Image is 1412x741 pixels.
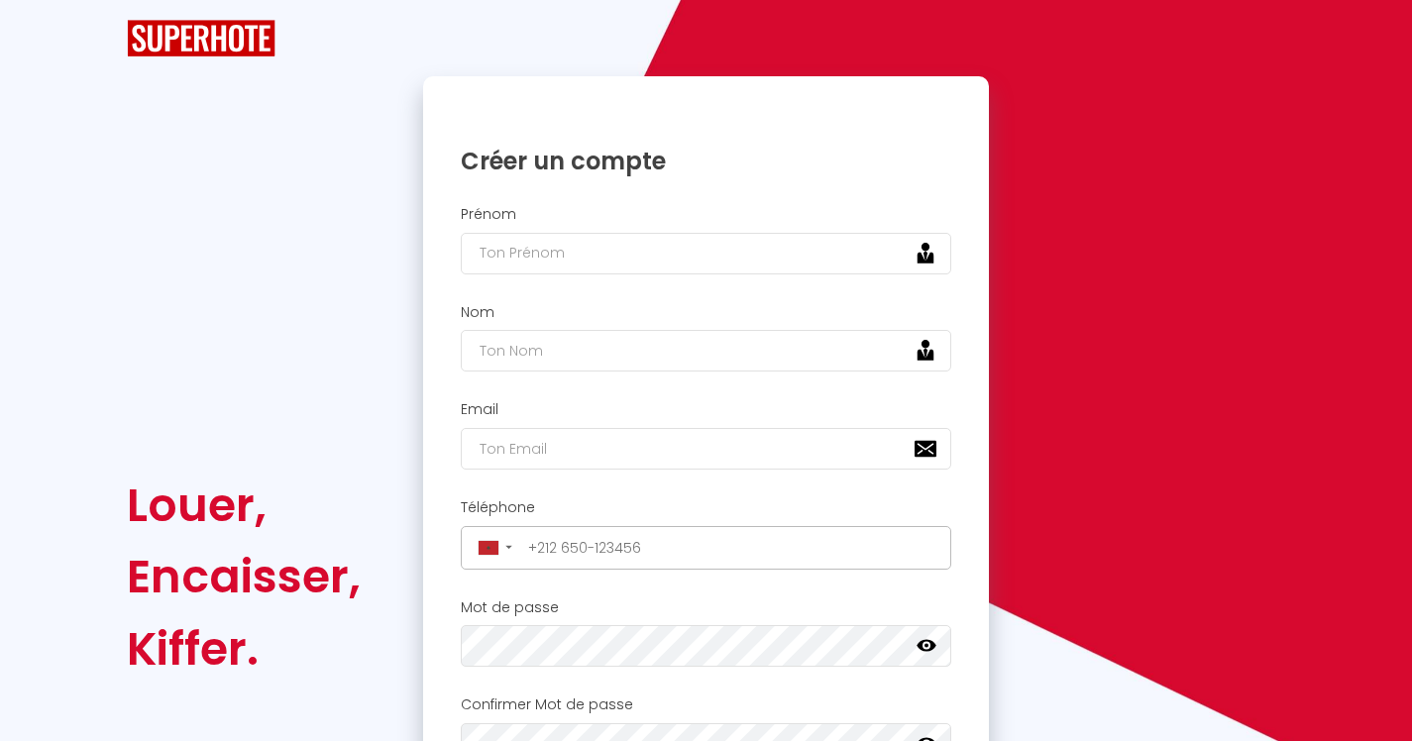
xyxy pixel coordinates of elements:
[461,599,952,616] h2: Mot de passe
[127,613,361,685] div: Kiffer.
[521,532,946,564] input: +212 650-123456
[127,470,361,541] div: Louer,
[503,543,514,552] span: ▼
[461,233,952,274] input: Ton Prénom
[461,401,952,418] h2: Email
[461,428,952,470] input: Ton Email
[461,499,952,516] h2: Téléphone
[127,20,275,56] img: SuperHote logo
[461,146,952,176] h1: Créer un compte
[461,696,952,713] h2: Confirmer Mot de passe
[461,330,952,371] input: Ton Nom
[127,541,361,612] div: Encaisser,
[461,206,952,223] h2: Prénom
[461,304,952,321] h2: Nom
